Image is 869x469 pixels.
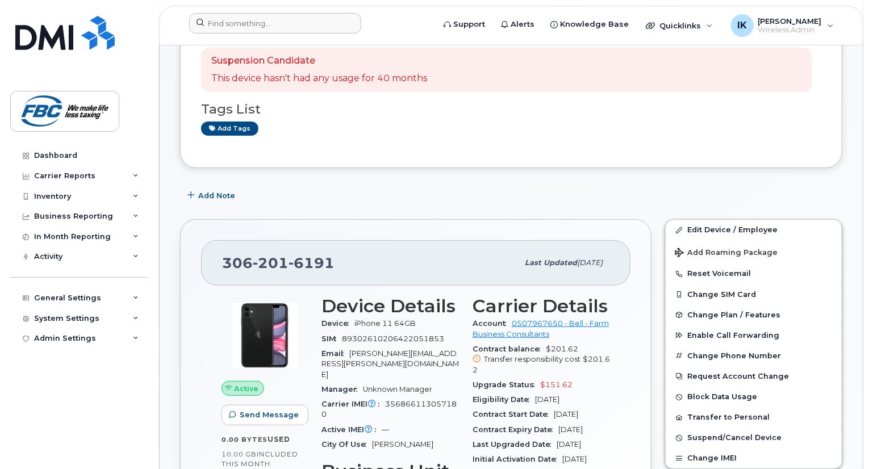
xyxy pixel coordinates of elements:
[473,455,562,463] span: Initial Activation Date
[687,311,780,319] span: Change Plan / Features
[473,425,558,434] span: Contract Expiry Date
[473,440,557,449] span: Last Upgraded Date
[666,220,842,240] a: Edit Device / Employee
[542,13,637,36] a: Knowledge Base
[198,190,235,201] span: Add Note
[222,450,257,458] span: 10.00 GB
[666,448,842,468] button: Change IMEI
[666,263,842,284] button: Reset Voicemail
[562,455,587,463] span: [DATE]
[453,19,485,30] span: Support
[321,440,372,449] span: City Of Use
[473,395,535,404] span: Eligibility Date
[666,346,842,366] button: Change Phone Number
[321,349,459,379] span: [PERSON_NAME][EMAIL_ADDRESS][PERSON_NAME][DOMAIN_NAME]
[211,55,427,68] p: Suspension Candidate
[436,13,493,36] a: Support
[666,387,842,407] button: Block Data Usage
[675,248,778,259] span: Add Roaming Package
[382,425,389,434] span: —
[687,434,782,442] span: Suspend/Cancel Device
[758,26,822,35] span: Wireless Admin
[321,349,349,358] span: Email
[473,345,546,353] span: Contract balance
[737,19,747,32] span: IK
[321,319,354,328] span: Device
[473,380,540,389] span: Upgrade Status
[222,436,268,443] span: 0.00 Bytes
[666,366,842,387] button: Request Account Change
[557,440,581,449] span: [DATE]
[240,409,299,420] span: Send Message
[666,325,842,346] button: Enable Call Forwarding
[354,319,416,328] span: iPhone 11 64GB
[666,428,842,448] button: Suspend/Cancel Device
[484,355,580,363] span: Transfer responsibility cost
[235,383,259,394] span: Active
[666,305,842,325] button: Change Plan / Features
[666,284,842,305] button: Change SIM Card
[666,407,842,428] button: Transfer to Personal
[525,258,577,267] span: Last updated
[659,21,701,30] span: Quicklinks
[363,385,432,393] span: Unknown Manager
[687,331,779,340] span: Enable Call Forwarding
[560,19,629,30] span: Knowledge Base
[511,19,534,30] span: Alerts
[321,400,457,418] span: 356866113057180
[758,16,822,26] span: [PERSON_NAME]
[321,425,382,434] span: Active IMEI
[342,334,444,343] span: 89302610206422051853
[473,319,512,328] span: Account
[372,440,433,449] span: [PERSON_NAME]
[535,395,559,404] span: [DATE]
[180,185,245,206] button: Add Note
[321,296,459,316] h3: Device Details
[473,410,554,418] span: Contract Start Date
[268,435,290,443] span: used
[493,13,542,36] a: Alerts
[666,240,842,263] button: Add Roaming Package
[321,385,363,393] span: Manager
[723,14,842,37] div: Ibrahim Kabir
[540,380,573,389] span: $151.62
[473,345,610,375] span: $201.62
[201,102,821,116] h3: Tags List
[222,450,298,468] span: included this month
[222,254,335,271] span: 306
[211,72,427,85] p: This device hasn't had any usage for 40 months
[554,410,578,418] span: [DATE]
[558,425,583,434] span: [DATE]
[189,13,361,33] input: Find something...
[577,258,603,267] span: [DATE]
[231,301,299,370] img: iPhone_11.jpg
[473,319,609,338] a: 0507967650 - Bell - Farm Business Consultants
[473,355,610,374] span: $201.62
[638,14,721,37] div: Quicklinks
[289,254,335,271] span: 6191
[253,254,289,271] span: 201
[201,122,258,136] a: Add tags
[321,400,385,408] span: Carrier IMEI
[321,334,342,343] span: SIM
[473,296,610,316] h3: Carrier Details
[222,405,308,425] button: Send Message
